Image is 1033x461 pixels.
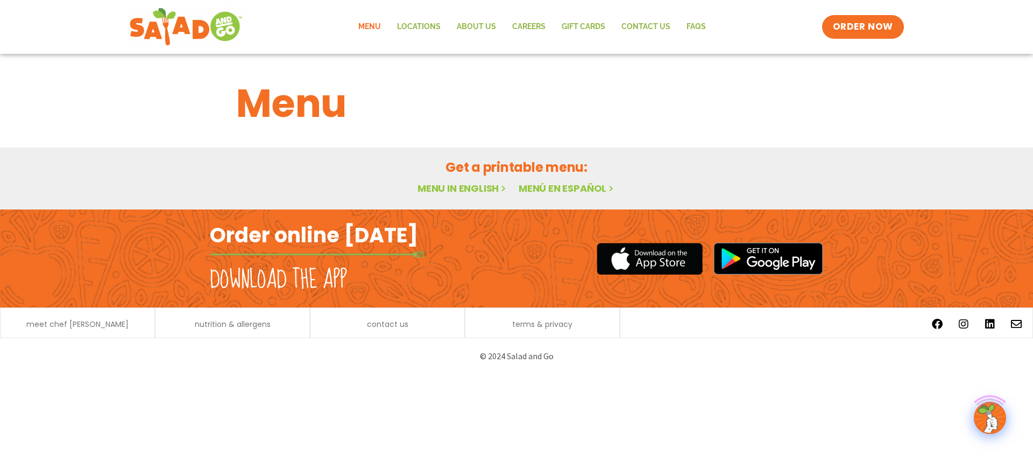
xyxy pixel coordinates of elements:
[236,158,797,177] h2: Get a printable menu:
[613,15,678,39] a: Contact Us
[367,320,408,328] a: contact us
[713,242,823,275] img: google_play
[822,15,904,39] a: ORDER NOW
[418,181,508,195] a: Menu in English
[26,320,129,328] a: meet chef [PERSON_NAME]
[519,181,615,195] a: Menú en español
[504,15,554,39] a: Careers
[215,349,818,364] p: © 2024 Salad and Go
[389,15,449,39] a: Locations
[236,74,797,132] h1: Menu
[350,15,389,39] a: Menu
[512,320,572,328] a: terms & privacy
[678,15,714,39] a: FAQs
[210,252,425,257] img: fork
[554,15,613,39] a: GIFT CARDS
[210,222,418,248] h2: Order online [DATE]
[195,320,271,328] a: nutrition & allergens
[350,15,714,39] nav: Menu
[449,15,504,39] a: About Us
[210,265,347,295] h2: Download the app
[833,20,893,33] span: ORDER NOW
[597,241,703,276] img: appstore
[129,5,243,48] img: new-SAG-logo-768×292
